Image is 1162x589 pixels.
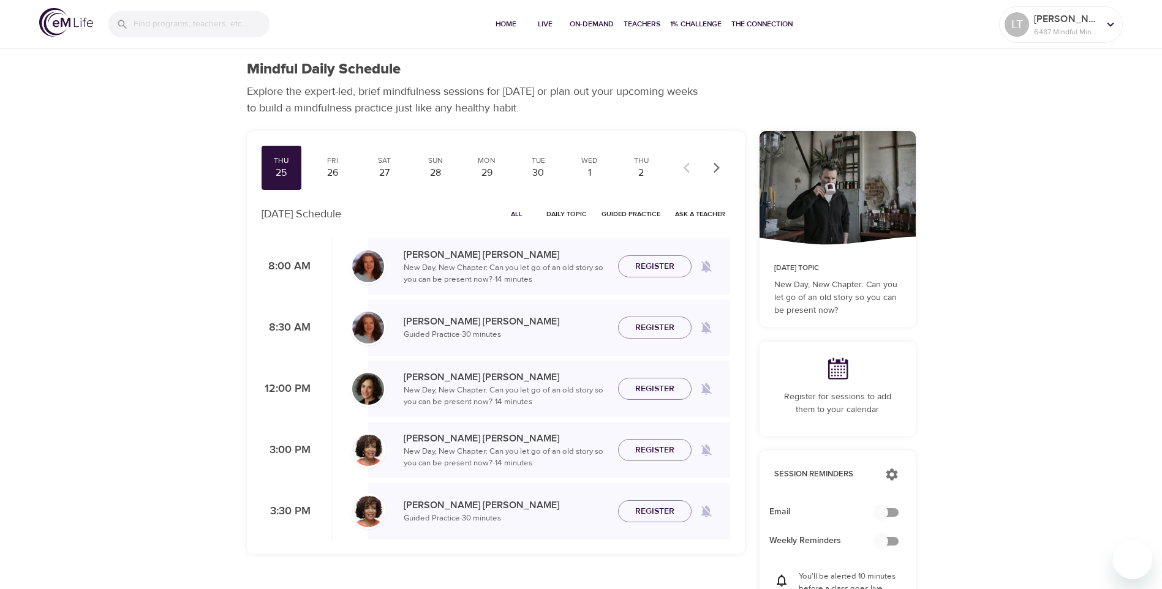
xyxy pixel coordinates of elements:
[247,83,706,116] p: Explore the expert-led, brief mindfulness sessions for [DATE] or plan out your upcoming weeks to ...
[134,11,270,37] input: Find programs, teachers, etc...
[670,18,722,31] span: 1% Challenge
[497,204,537,223] button: All
[769,535,886,547] span: Weekly Reminders
[1113,540,1152,579] iframe: Button to launch messaging window
[317,166,348,180] div: 26
[635,443,674,458] span: Register
[523,156,554,166] div: Tue
[39,8,93,37] img: logo
[262,320,311,336] p: 8:30 AM
[624,18,660,31] span: Teachers
[731,18,793,31] span: The Connection
[1034,12,1099,26] p: [PERSON_NAME]
[262,381,311,397] p: 12:00 PM
[692,313,721,342] span: Remind me when a class goes live every Thursday at 8:30 AM
[626,166,657,180] div: 2
[404,431,608,446] p: [PERSON_NAME] [PERSON_NAME]
[692,497,721,526] span: Remind me when a class goes live every Thursday at 3:30 PM
[769,506,886,519] span: Email
[575,156,605,166] div: Wed
[692,252,721,281] span: Remind me when a class goes live every Thursday at 8:00 AM
[472,156,502,166] div: Mon
[670,204,730,223] button: Ask a Teacher
[266,166,297,180] div: 25
[774,279,901,317] p: New Day, New Chapter: Can you let go of an old story so you can be present now?
[369,156,399,166] div: Sat
[1034,26,1099,37] p: 6487 Mindful Minutes
[352,373,384,405] img: Ninette_Hupp-min.jpg
[404,329,608,341] p: Guided Practice · 30 minutes
[774,391,901,416] p: Register for sessions to add them to your calendar
[774,468,873,481] p: Session Reminders
[618,378,692,400] button: Register
[266,156,297,166] div: Thu
[491,18,521,31] span: Home
[352,434,384,466] img: Janet_Jackson-min.jpg
[618,439,692,462] button: Register
[404,446,608,470] p: New Day, New Chapter: Can you let go of an old story so you can be present now? · 14 minutes
[404,262,608,286] p: New Day, New Chapter: Can you let go of an old story so you can be present now? · 14 minutes
[692,435,721,465] span: Remind me when a class goes live every Thursday at 3:00 PM
[404,385,608,408] p: New Day, New Chapter: Can you let go of an old story so you can be present now? · 14 minutes
[618,317,692,339] button: Register
[369,166,399,180] div: 27
[262,206,341,222] p: [DATE] Schedule
[404,498,608,512] p: [PERSON_NAME] [PERSON_NAME]
[635,320,674,336] span: Register
[262,258,311,275] p: 8:00 AM
[352,495,384,527] img: Janet_Jackson-min.jpg
[317,156,348,166] div: Fri
[635,504,674,519] span: Register
[618,500,692,523] button: Register
[597,204,665,223] button: Guided Practice
[618,255,692,278] button: Register
[352,312,384,343] img: Cindy2%20031422%20blue%20filter%20hi-res.jpg
[626,156,657,166] div: Thu
[420,156,451,166] div: Sun
[523,166,554,180] div: 30
[635,259,674,274] span: Register
[404,370,608,385] p: [PERSON_NAME] [PERSON_NAME]
[352,250,384,282] img: Cindy2%20031422%20blue%20filter%20hi-res.jpg
[247,61,401,78] h1: Mindful Daily Schedule
[472,166,502,180] div: 29
[774,263,901,274] p: [DATE] Topic
[420,166,451,180] div: 28
[541,204,592,223] button: Daily Topic
[262,442,311,459] p: 3:00 PM
[546,208,587,220] span: Daily Topic
[575,166,605,180] div: 1
[1005,12,1029,37] div: LT
[502,208,532,220] span: All
[404,247,608,262] p: [PERSON_NAME] [PERSON_NAME]
[570,18,614,31] span: On-Demand
[602,208,660,220] span: Guided Practice
[692,374,721,403] span: Remind me when a class goes live every Thursday at 12:00 PM
[675,208,725,220] span: Ask a Teacher
[262,503,311,520] p: 3:30 PM
[530,18,560,31] span: Live
[404,512,608,525] p: Guided Practice · 30 minutes
[404,314,608,329] p: [PERSON_NAME] [PERSON_NAME]
[635,381,674,397] span: Register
